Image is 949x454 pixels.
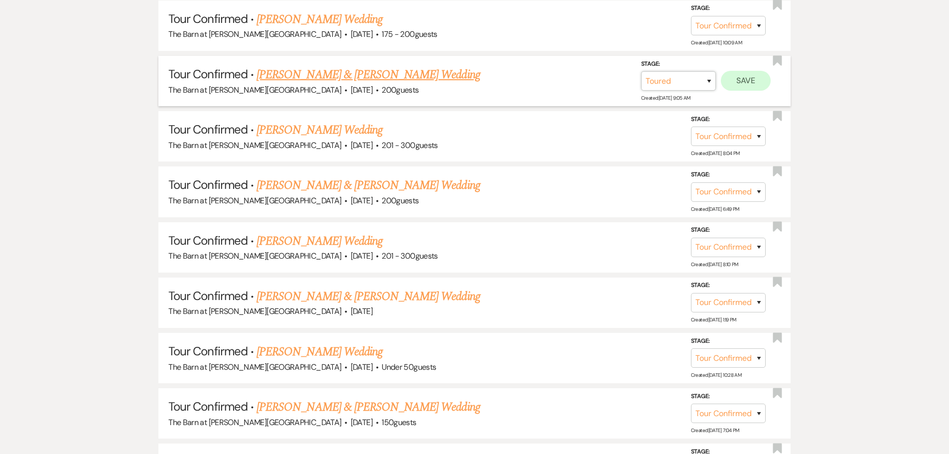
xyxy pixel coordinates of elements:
span: [DATE] [351,195,373,206]
span: 200 guests [382,85,418,95]
a: [PERSON_NAME] & [PERSON_NAME] Wedding [257,176,480,194]
label: Stage: [691,3,766,14]
span: The Barn at [PERSON_NAME][GEOGRAPHIC_DATA] [168,251,341,261]
span: The Barn at [PERSON_NAME][GEOGRAPHIC_DATA] [168,362,341,372]
a: [PERSON_NAME] & [PERSON_NAME] Wedding [257,288,480,305]
span: Tour Confirmed [168,11,248,26]
span: [DATE] [351,29,373,39]
label: Stage: [691,169,766,180]
a: [PERSON_NAME] Wedding [257,343,383,361]
span: Created: [DATE] 6:49 PM [691,206,739,212]
span: [DATE] [351,417,373,428]
span: Tour Confirmed [168,177,248,192]
label: Stage: [691,391,766,402]
span: 201 - 300 guests [382,251,437,261]
span: [DATE] [351,306,373,316]
span: Created: [DATE] 10:28 AM [691,372,741,378]
label: Stage: [691,114,766,125]
span: Created: [DATE] 10:09 AM [691,39,742,46]
button: Save [721,71,771,91]
a: [PERSON_NAME] & [PERSON_NAME] Wedding [257,66,480,84]
span: [DATE] [351,251,373,261]
a: [PERSON_NAME] & [PERSON_NAME] Wedding [257,398,480,416]
span: 200 guests [382,195,418,206]
span: Under 50 guests [382,362,436,372]
span: [DATE] [351,140,373,151]
label: Stage: [641,59,716,70]
label: Stage: [691,335,766,346]
label: Stage: [691,225,766,236]
span: 150 guests [382,417,416,428]
span: Tour Confirmed [168,66,248,82]
span: [DATE] [351,362,373,372]
span: The Barn at [PERSON_NAME][GEOGRAPHIC_DATA] [168,85,341,95]
span: Created: [DATE] 9:05 AM [641,95,690,101]
span: Created: [DATE] 8:10 PM [691,261,738,268]
span: The Barn at [PERSON_NAME][GEOGRAPHIC_DATA] [168,140,341,151]
span: The Barn at [PERSON_NAME][GEOGRAPHIC_DATA] [168,417,341,428]
span: Tour Confirmed [168,233,248,248]
a: [PERSON_NAME] Wedding [257,232,383,250]
span: Tour Confirmed [168,343,248,359]
a: [PERSON_NAME] Wedding [257,10,383,28]
span: Tour Confirmed [168,399,248,414]
span: [DATE] [351,85,373,95]
a: [PERSON_NAME] Wedding [257,121,383,139]
span: Created: [DATE] 8:04 PM [691,150,740,156]
span: Tour Confirmed [168,288,248,303]
span: The Barn at [PERSON_NAME][GEOGRAPHIC_DATA] [168,29,341,39]
label: Stage: [691,280,766,291]
span: The Barn at [PERSON_NAME][GEOGRAPHIC_DATA] [168,306,341,316]
span: The Barn at [PERSON_NAME][GEOGRAPHIC_DATA] [168,195,341,206]
span: 175 - 200 guests [382,29,437,39]
span: Created: [DATE] 7:04 PM [691,427,739,434]
span: 201 - 300 guests [382,140,437,151]
span: Created: [DATE] 1:19 PM [691,316,736,323]
span: Tour Confirmed [168,122,248,137]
